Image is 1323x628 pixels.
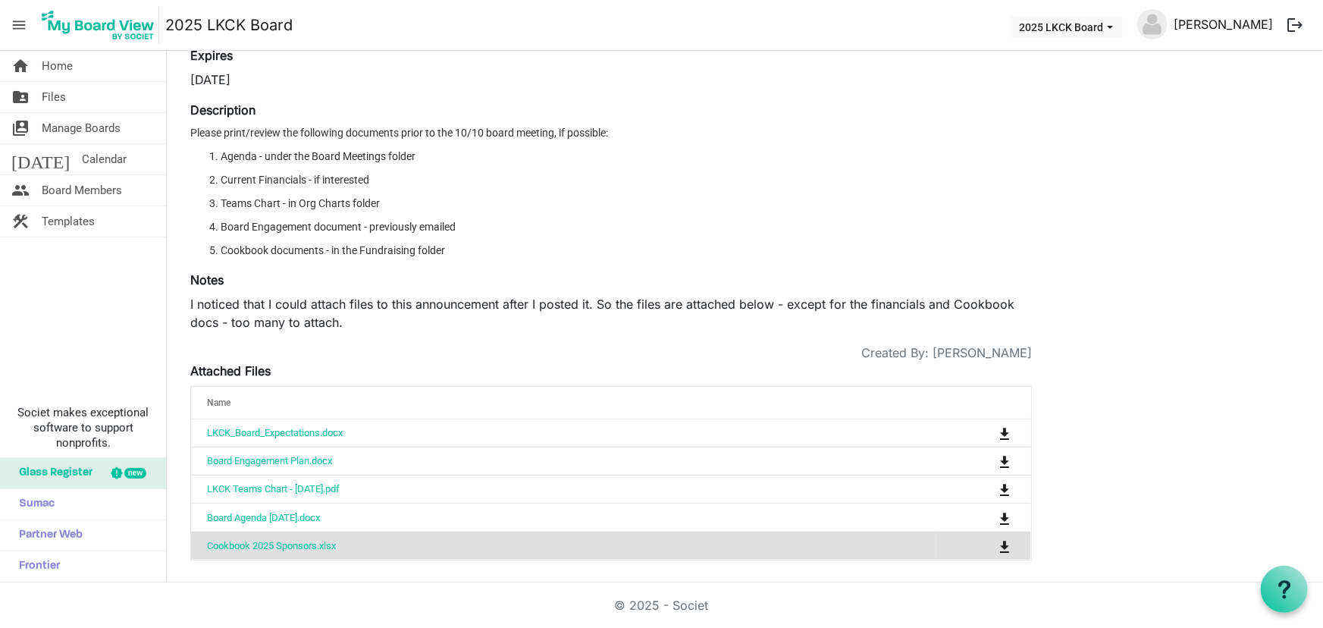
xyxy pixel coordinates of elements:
[42,82,66,112] span: Files
[190,125,1032,141] p: Please print/review the following documents prior to the 10/10 board meeting, if possible:
[1279,9,1311,41] button: logout
[42,206,95,237] span: Templates
[207,483,340,495] a: LKCK Teams Chart - [DATE].pdf
[936,503,1031,531] td: is Command column column header
[936,447,1031,475] td: is Command column column header
[11,206,30,237] span: construction
[1168,9,1279,39] a: [PERSON_NAME]
[42,113,121,143] span: Manage Boards
[190,362,271,380] label: Attached Files
[11,144,70,174] span: [DATE]
[1009,16,1123,37] button: 2025 LKCK Board dropdownbutton
[615,598,709,613] a: © 2025 - Societ
[37,6,165,44] a: My Board View Logo
[936,475,1031,503] td: is Command column column header
[190,101,256,119] label: Description
[191,532,936,560] td: Cookbook 2025 Sponsors.xlsx is template cell column header Name
[207,512,320,523] a: Board Agenda [DATE].docx
[191,503,936,531] td: Board Agenda October 2025.docx is template cell column header Name
[936,532,1031,560] td: is Command column column header
[11,175,30,206] span: people
[221,149,1032,165] li: Agenda - under the Board Meetings folder
[11,82,30,112] span: folder_shared
[11,113,30,143] span: switch_account
[11,551,60,582] span: Frontier
[207,397,230,408] span: Name
[994,451,1015,472] button: Download
[42,51,73,81] span: Home
[7,405,159,451] span: Societ makes exceptional software to support nonprofits.
[221,243,1032,259] li: Cookbook documents - in the Fundraising folder
[165,10,293,40] a: 2025 LKCK Board
[11,520,83,551] span: Partner Web
[994,422,1015,444] button: Download
[191,475,936,503] td: LKCK Teams Chart - October 2025.pdf is template cell column header Name
[936,419,1031,447] td: is Command column column header
[11,458,92,488] span: Glass Register
[190,46,233,64] label: Expires
[42,175,122,206] span: Board Members
[191,447,936,475] td: Board Engagement Plan.docx is template cell column header Name
[1137,9,1168,39] img: no-profile-picture.svg
[221,219,1032,235] li: Board Engagement document - previously emailed
[221,196,1032,212] li: Teams Chart - in Org Charts folder
[37,6,159,44] img: My Board View Logo
[11,51,30,81] span: home
[994,535,1015,557] button: Download
[191,419,936,447] td: LKCK_Board_Expectations.docx is template cell column header Name
[190,295,1032,331] p: I noticed that I could attach files to this announcement after I posted it. So the files are atta...
[994,507,1015,528] button: Download
[190,71,600,89] div: [DATE]
[82,144,127,174] span: Calendar
[207,540,336,551] a: Cookbook 2025 Sponsors.xlsx
[5,11,33,39] span: menu
[207,427,343,438] a: LKCK_Board_Expectations.docx
[124,468,146,479] div: new
[861,344,1032,362] span: Created By: [PERSON_NAME]
[207,455,332,466] a: Board Engagement Plan.docx
[190,271,224,289] label: Notes
[221,172,1032,188] li: Current Financials - if interested
[994,479,1015,500] button: Download
[11,489,55,520] span: Sumac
